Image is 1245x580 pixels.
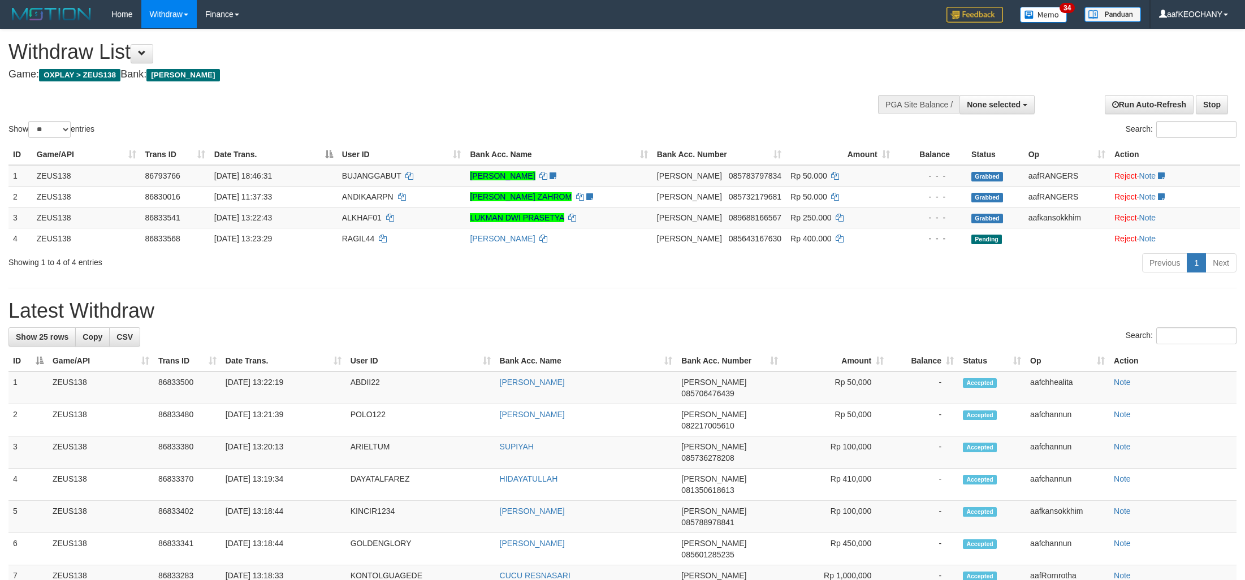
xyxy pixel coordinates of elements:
[899,212,962,223] div: - - -
[971,172,1003,181] span: Grabbed
[967,100,1021,109] span: None selected
[346,533,495,565] td: GOLDENGLORY
[971,235,1002,244] span: Pending
[1126,327,1237,344] label: Search:
[465,144,652,165] th: Bank Acc. Name: activate to sort column ascending
[346,371,495,404] td: ABDII22
[8,121,94,138] label: Show entries
[1026,350,1109,371] th: Op: activate to sort column ascending
[681,571,746,580] span: [PERSON_NAME]
[83,332,102,341] span: Copy
[681,474,746,483] span: [PERSON_NAME]
[681,550,734,559] span: Copy 085601285235 to clipboard
[963,475,997,484] span: Accepted
[1142,253,1187,272] a: Previous
[342,171,401,180] span: BUJANGGABUT
[8,404,48,436] td: 2
[154,404,221,436] td: 86833480
[48,501,154,533] td: ZEUS138
[154,501,221,533] td: 86833402
[221,533,346,565] td: [DATE] 13:18:44
[1187,253,1206,272] a: 1
[959,95,1035,114] button: None selected
[1114,442,1131,451] a: Note
[963,410,997,420] span: Accepted
[958,350,1026,371] th: Status: activate to sort column ascending
[32,144,141,165] th: Game/API: activate to sort column ascending
[1110,186,1240,207] td: ·
[1105,95,1194,114] a: Run Auto-Refresh
[1139,171,1156,180] a: Note
[1026,501,1109,533] td: aafkansokkhim
[1026,469,1109,501] td: aafchannun
[1026,436,1109,469] td: aafchannun
[338,144,466,165] th: User ID: activate to sort column ascending
[28,121,71,138] select: Showentries
[1114,171,1137,180] a: Reject
[652,144,786,165] th: Bank Acc. Number: activate to sort column ascending
[888,501,958,533] td: -
[210,144,338,165] th: Date Trans.: activate to sort column descending
[1024,186,1110,207] td: aafRANGERS
[154,533,221,565] td: 86833341
[967,144,1024,165] th: Status
[500,410,565,419] a: [PERSON_NAME]
[470,213,564,222] a: LUKMAN DWI PRASETYA
[899,191,962,202] div: - - -
[221,404,346,436] td: [DATE] 13:21:39
[1114,474,1131,483] a: Note
[1139,213,1156,222] a: Note
[1114,507,1131,516] a: Note
[681,421,734,430] span: Copy 082217005610 to clipboard
[8,436,48,469] td: 3
[8,207,32,228] td: 3
[1110,144,1240,165] th: Action
[729,234,781,243] span: Copy 085643167630 to clipboard
[783,436,888,469] td: Rp 100,000
[1110,207,1240,228] td: ·
[681,507,746,516] span: [PERSON_NAME]
[1026,404,1109,436] td: aafchannun
[16,332,68,341] span: Show 25 rows
[729,213,781,222] span: Copy 089688166567 to clipboard
[8,186,32,207] td: 2
[1126,121,1237,138] label: Search:
[214,213,272,222] span: [DATE] 13:22:43
[878,95,959,114] div: PGA Site Balance /
[8,252,511,268] div: Showing 1 to 4 of 4 entries
[1114,571,1131,580] a: Note
[346,469,495,501] td: DAYATALFAREZ
[8,327,76,347] a: Show 25 rows
[681,378,746,387] span: [PERSON_NAME]
[48,469,154,501] td: ZEUS138
[790,213,831,222] span: Rp 250.000
[1156,121,1237,138] input: Search:
[346,436,495,469] td: ARIELTUM
[8,300,1237,322] h1: Latest Withdraw
[963,539,997,549] span: Accepted
[1110,165,1240,187] td: ·
[48,533,154,565] td: ZEUS138
[790,234,831,243] span: Rp 400.000
[342,192,394,201] span: ANDIKAARPN
[342,234,375,243] span: RAGIL44
[154,350,221,371] th: Trans ID: activate to sort column ascending
[1114,213,1137,222] a: Reject
[963,378,997,388] span: Accepted
[109,327,140,347] a: CSV
[894,144,967,165] th: Balance
[783,404,888,436] td: Rp 50,000
[214,234,272,243] span: [DATE] 13:23:29
[8,228,32,249] td: 4
[221,371,346,404] td: [DATE] 13:22:19
[116,332,133,341] span: CSV
[888,371,958,404] td: -
[495,350,677,371] th: Bank Acc. Name: activate to sort column ascending
[729,171,781,180] span: Copy 085783797834 to clipboard
[657,213,722,222] span: [PERSON_NAME]
[1024,207,1110,228] td: aafkansokkhim
[346,404,495,436] td: POLO122
[214,192,272,201] span: [DATE] 11:37:33
[32,228,141,249] td: ZEUS138
[1139,234,1156,243] a: Note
